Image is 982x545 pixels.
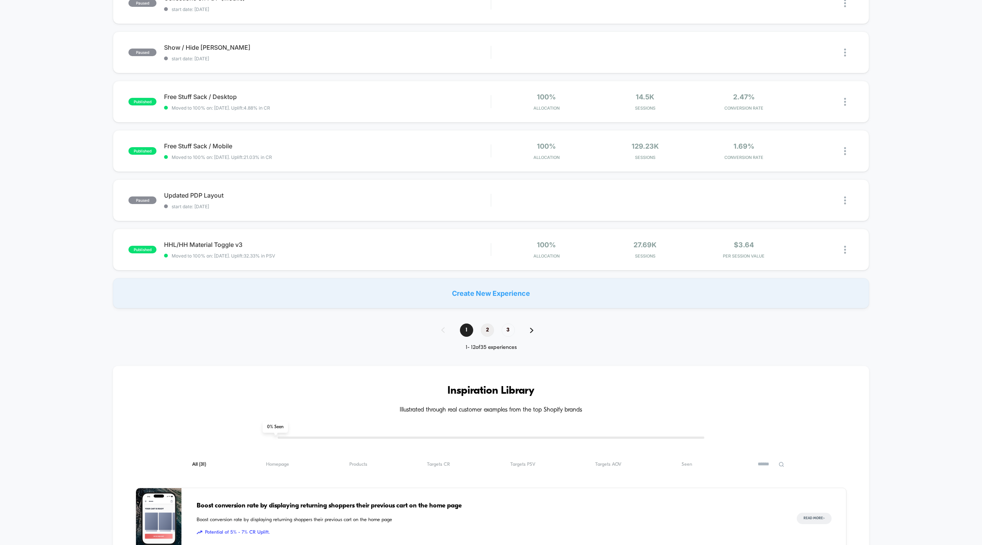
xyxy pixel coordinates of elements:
img: close [844,196,846,204]
span: Sessions [597,105,693,111]
span: CONVERSION RATE [696,105,791,111]
span: Products [349,462,367,467]
span: 1 [460,324,473,337]
span: Allocation [533,155,560,160]
span: Boost conversion rate by displaying returning shoppers their previous cart on the home page [197,516,782,524]
span: Moved to 100% on: [DATE] . Uplift: 21.03% in CR [172,154,272,160]
span: Moved to 100% on: [DATE] . Uplift: 32.33% in PSV [172,253,275,259]
img: close [844,246,846,254]
span: Targets PSV [510,462,535,467]
span: Targets CR [427,462,450,467]
span: 0 % Seen [263,421,288,433]
span: published [128,98,156,105]
span: Allocation [533,253,560,259]
span: 14.5k [636,93,654,101]
div: 1 - 12 of 35 experiences [434,344,549,351]
span: Allocation [533,105,560,111]
span: start date: [DATE] [164,6,491,12]
h3: Inspiration Library [136,385,846,397]
span: CONVERSION RATE [696,155,791,160]
span: Targets AOV [595,462,621,467]
img: pagination forward [530,328,533,333]
span: paused [128,49,156,56]
div: Create New Experience [113,278,869,308]
span: paused [128,196,156,204]
span: Show / Hide [PERSON_NAME] [164,44,491,51]
span: published [128,246,156,253]
img: close [844,147,846,155]
span: 100% [537,93,556,101]
span: Seen [682,462,692,467]
img: close [844,98,846,106]
span: 100% [537,241,556,249]
span: 2 [481,324,494,337]
h4: Illustrated through real customer examples from the top Shopify brands [136,407,846,414]
span: 3 [502,324,515,337]
span: start date: [DATE] [164,204,491,209]
span: Free Stuff Sack / Desktop [164,93,491,101]
span: Sessions [597,155,693,160]
span: $3.64 [734,241,754,249]
span: ( 31 ) [199,462,206,467]
span: Moved to 100% on: [DATE] . Uplift: 4.88% in CR [172,105,270,111]
img: close [844,49,846,57]
span: HHL/HH Material Toggle v3 [164,241,491,248]
span: 1.69% [733,142,754,150]
span: Sessions [597,253,693,259]
span: 27.69k [633,241,657,249]
span: Free Stuff Sack / Mobile [164,142,491,150]
span: Homepage [266,462,289,467]
span: Boost conversion rate by displaying returning shoppers their previous cart on the home page [197,501,782,511]
span: Potential of 5% - 7% CR Uplift. [197,529,782,536]
span: PER SESSION VALUE [696,253,791,259]
span: All [192,462,206,467]
span: 2.47% [733,93,755,101]
button: Read More> [797,513,832,524]
span: 129.23k [632,142,659,150]
span: published [128,147,156,155]
span: start date: [DATE] [164,56,491,61]
span: 100% [537,142,556,150]
span: Updated PDP Layout [164,192,491,199]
